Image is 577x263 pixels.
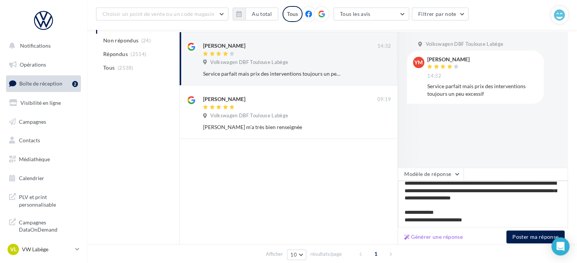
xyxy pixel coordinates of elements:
[72,81,78,87] div: 2
[20,42,51,49] span: Notifications
[141,37,151,44] span: (24)
[398,168,464,181] button: Modèle de réponse
[5,114,82,130] a: Campagnes
[233,8,278,20] button: Au total
[412,8,469,20] button: Filtrer par note
[5,57,82,73] a: Opérations
[19,217,78,233] span: Campagnes DataOnDemand
[310,251,342,258] span: résultats/page
[5,189,82,211] a: PLV et print personnalisable
[19,192,78,208] span: PLV et print personnalisable
[22,246,72,253] p: VW Labège
[245,8,278,20] button: Au total
[103,64,115,72] span: Tous
[282,6,302,22] div: Tous
[20,100,61,106] span: Visibilité en ligne
[19,137,40,143] span: Contacts
[5,38,79,54] button: Notifications
[19,175,44,181] span: Calendrier
[370,248,382,260] span: 1
[203,95,245,103] div: [PERSON_NAME]
[506,230,565,243] button: Poster ma réponse
[10,246,17,253] span: VL
[5,170,82,186] a: Calendrier
[203,70,342,78] div: Service parfait mais prix des interventions toujours un peu excessif
[19,118,46,124] span: Campagnes
[401,232,466,241] button: Générer une réponse
[103,37,138,44] span: Non répondus
[425,41,503,48] span: Volkswagen DBF Toulouse Labège
[377,96,391,103] span: 09:19
[427,82,538,98] div: Service parfait mais prix des interventions toujours un peu excessif
[210,59,288,66] span: Volkswagen DBF Toulouse Labège
[19,80,62,87] span: Boîte de réception
[210,112,288,119] span: Volkswagen DBF Toulouse Labège
[266,251,283,258] span: Afficher
[103,50,128,58] span: Répondus
[427,57,470,62] div: [PERSON_NAME]
[19,156,50,162] span: Médiathèque
[20,61,46,68] span: Opérations
[203,123,342,131] div: [PERSON_NAME] m’a très bien renseignée
[5,214,82,237] a: Campagnes DataOnDemand
[5,132,82,148] a: Contacts
[377,43,391,50] span: 14:32
[118,65,133,71] span: (2538)
[96,8,228,20] button: Choisir un point de vente ou un code magasin
[427,73,441,79] span: 14:32
[203,42,245,50] div: [PERSON_NAME]
[551,237,569,255] div: Open Intercom Messenger
[130,51,146,57] span: (2514)
[5,95,82,111] a: Visibilité en ligne
[414,59,423,66] span: YM
[290,252,297,258] span: 10
[340,11,371,17] span: Tous les avis
[5,75,82,92] a: Boîte de réception2
[6,242,81,257] a: VL VW Labège
[102,11,214,17] span: Choisir un point de vente ou un code magasin
[333,8,409,20] button: Tous les avis
[287,249,306,260] button: 10
[5,151,82,167] a: Médiathèque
